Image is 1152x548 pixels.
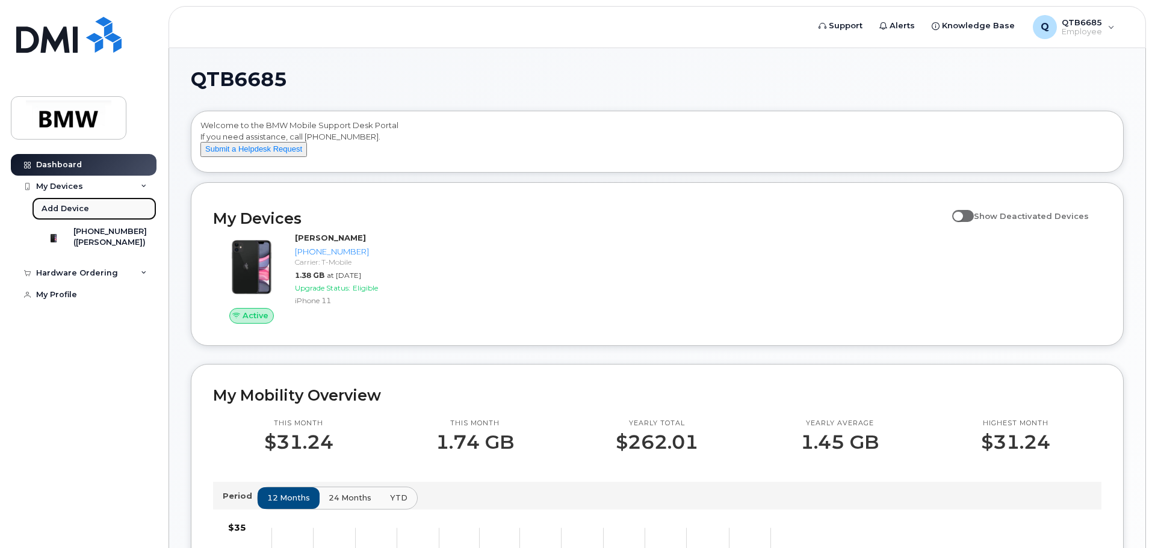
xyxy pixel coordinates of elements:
p: This month [436,419,514,428]
span: QTB6685 [191,70,287,88]
p: Period [223,490,257,502]
p: 1.45 GB [801,431,879,453]
a: Submit a Helpdesk Request [200,144,307,153]
iframe: Messenger Launcher [1100,496,1143,539]
input: Show Deactivated Devices [952,205,962,214]
p: $262.01 [616,431,698,453]
p: This month [264,419,333,428]
p: $31.24 [264,431,333,453]
p: Highest month [981,419,1050,428]
span: Show Deactivated Devices [974,211,1089,221]
span: YTD [390,492,407,503]
span: Active [243,310,268,321]
p: 1.74 GB [436,431,514,453]
span: 1.38 GB [295,271,324,280]
h2: My Mobility Overview [213,386,1101,404]
a: Active[PERSON_NAME][PHONE_NUMBER]Carrier: T-Mobile1.38 GBat [DATE]Upgrade Status:EligibleiPhone 11 [213,232,424,324]
img: iPhone_11.jpg [223,238,280,296]
span: at [DATE] [327,271,361,280]
span: Upgrade Status: [295,283,350,292]
p: Yearly total [616,419,698,428]
span: 24 months [329,492,371,503]
tspan: $35 [228,522,246,533]
button: Submit a Helpdesk Request [200,142,307,157]
span: Eligible [353,283,378,292]
h2: My Devices [213,209,946,227]
div: [PHONE_NUMBER] [295,246,420,257]
div: iPhone 11 [295,295,420,306]
strong: [PERSON_NAME] [295,233,366,242]
div: Welcome to the BMW Mobile Support Desk Portal If you need assistance, call [PHONE_NUMBER]. [200,120,1114,168]
div: Carrier: T-Mobile [295,257,420,267]
p: $31.24 [981,431,1050,453]
p: Yearly average [801,419,879,428]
